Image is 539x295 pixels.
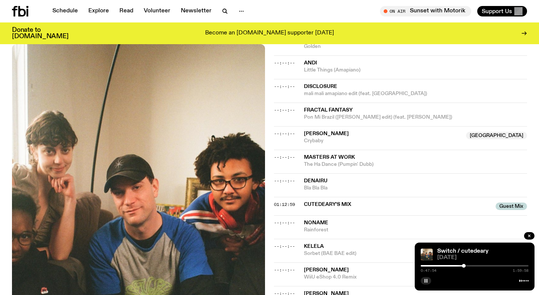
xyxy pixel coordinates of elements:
span: Golden [304,43,527,50]
h3: Donate to [DOMAIN_NAME] [12,27,68,40]
span: 1:59:58 [513,269,529,273]
span: 01:12:59 [274,201,295,207]
span: WiiU eShop 4.0 Remix [304,274,527,281]
span: --:--:-- [274,243,295,249]
span: Sorbet (BAE BAE edit) [304,250,527,257]
a: Read [115,6,138,16]
span: [PERSON_NAME] [304,267,349,273]
span: --:--:-- [274,83,295,89]
span: Bla Bla Bla [304,185,527,192]
span: Pon Mi Brazil ([PERSON_NAME] edit) (feat. [PERSON_NAME]) [304,114,527,121]
span: --:--:-- [274,220,295,226]
a: Schedule [48,6,82,16]
span: Denairu [304,178,328,183]
span: Crybaby [304,137,462,145]
span: mali mali amapiano edit (feat. [GEOGRAPHIC_DATA]) [304,90,527,97]
span: Guest Mix [496,203,527,210]
span: Andi [304,60,317,66]
button: Support Us [477,6,527,16]
span: --:--:-- [274,154,295,160]
a: Volunteer [139,6,175,16]
span: Masters at Work [304,155,355,160]
span: Fractal Fantasy [304,107,353,113]
p: Become an [DOMAIN_NAME] supporter [DATE] [205,30,334,37]
span: Little Things (Amapiano) [304,67,527,74]
span: [PERSON_NAME] [304,131,349,136]
span: Support Us [482,8,512,15]
span: Noname [304,220,328,225]
span: --:--:-- [274,178,295,184]
span: --:--:-- [274,131,295,137]
span: Rainforest [304,226,527,234]
span: --:--:-- [274,60,295,66]
a: Newsletter [176,6,216,16]
button: 01:12:59 [274,203,295,207]
span: The Ha Dance (Pumpin' Dubb) [304,161,527,168]
span: Disclosure [304,84,337,89]
a: Switch / cutedeary [437,248,488,254]
span: CUTEDEARY'S MIX [304,201,491,208]
span: [GEOGRAPHIC_DATA] [466,132,527,139]
span: --:--:-- [274,107,295,113]
span: 0:47:54 [421,269,436,273]
span: Kelela [304,244,324,249]
span: --:--:-- [274,267,295,273]
a: Explore [84,6,113,16]
button: On AirSunset with Motorik [380,6,471,16]
img: A warm film photo of the switch team sitting close together. from left to right: Cedar, Lau, Sand... [421,249,433,261]
span: [DATE] [437,255,529,261]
